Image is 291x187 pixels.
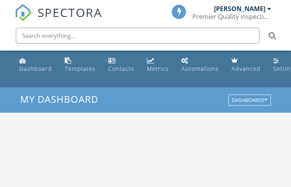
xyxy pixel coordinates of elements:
[19,65,52,72] div: Dashboard
[232,98,267,103] div: Dashboards
[38,4,102,21] span: SPECTORA
[15,11,102,27] a: SPECTORA
[108,65,134,72] div: Contacts
[15,4,32,21] img: The Best Home Inspection Software - Spectora
[105,54,137,76] a: Contacts
[181,65,219,72] div: Automations
[144,54,172,76] a: Metrics
[231,65,261,72] div: Advanced
[228,54,264,76] a: Advanced
[62,54,99,76] a: Templates
[20,93,98,106] span: My Dashboard
[16,54,55,76] a: Dashboard
[214,5,265,13] div: [PERSON_NAME]
[228,95,271,106] button: Dashboards
[192,13,271,21] div: Premier Quality Inspections
[16,28,259,43] input: Search everything...
[65,65,96,72] div: Templates
[147,65,169,72] div: Metrics
[178,54,222,76] a: Automations (Basic)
